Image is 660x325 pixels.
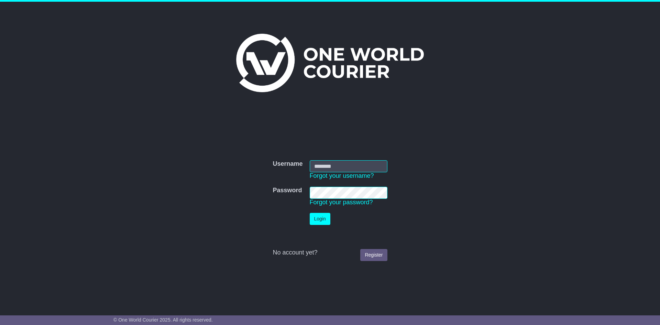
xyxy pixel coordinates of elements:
img: One World [236,34,424,92]
span: © One World Courier 2025. All rights reserved. [113,317,213,323]
a: Forgot your username? [310,172,374,179]
label: Username [273,160,302,168]
label: Password [273,187,302,194]
a: Forgot your password? [310,199,373,206]
a: Register [360,249,387,261]
button: Login [310,213,330,225]
div: No account yet? [273,249,387,257]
